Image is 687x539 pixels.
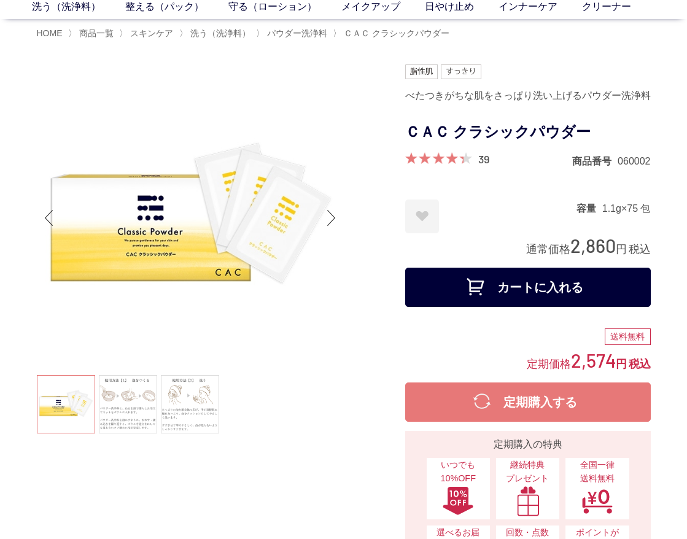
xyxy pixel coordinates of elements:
[527,357,571,370] span: 定期価格
[571,349,616,371] span: 2,574
[405,118,651,146] h1: ＣＡＣ クラシックパウダー
[37,64,344,371] img: ＣＡＣ クラシックパウダー
[79,28,114,38] span: 商品一覧
[570,234,616,257] span: 2,860
[68,28,117,39] li: 〉
[572,155,618,168] dt: 商品番号
[572,459,623,485] span: 全国一律 送料無料
[188,28,250,38] a: 洗う（洗浄料）
[629,358,651,370] span: 税込
[502,459,553,485] span: 継続特典 プレゼント
[441,64,481,79] img: すっきり
[267,28,327,38] span: パウダー洗浄料
[405,200,439,233] a: お気に入りに登録する
[478,152,489,166] a: 39
[410,437,646,452] div: 定期購入の特典
[37,193,61,242] div: Previous slide
[605,328,651,346] div: 送料無料
[341,28,449,38] a: ＣＡＣ クラシックパウダー
[405,268,651,307] button: カートに入れる
[256,28,330,39] li: 〉
[616,243,627,255] span: 円
[190,28,250,38] span: 洗う（洗浄料）
[581,486,613,516] img: 全国一律送料無料
[442,486,474,516] img: いつでも10%OFF
[128,28,173,38] a: スキンケア
[433,459,484,485] span: いつでも10%OFF
[616,358,627,370] span: 円
[526,243,570,255] span: 通常価格
[405,64,438,79] img: 脂性肌
[37,28,63,38] a: HOME
[265,28,327,38] a: パウダー洗浄料
[629,243,651,255] span: 税込
[333,28,452,39] li: 〉
[344,28,449,38] span: ＣＡＣ クラシックパウダー
[130,28,173,38] span: スキンケア
[179,28,254,39] li: 〉
[77,28,114,38] a: 商品一覧
[512,486,544,516] img: 継続特典プレゼント
[119,28,176,39] li: 〉
[405,382,651,422] button: 定期購入する
[576,202,602,215] dt: 容量
[319,193,344,242] div: Next slide
[618,155,650,168] dd: 060002
[602,202,651,215] dd: 1.1g×75 包
[405,85,651,106] div: べたつきがちな肌をさっぱり洗い上げるパウダー洗浄料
